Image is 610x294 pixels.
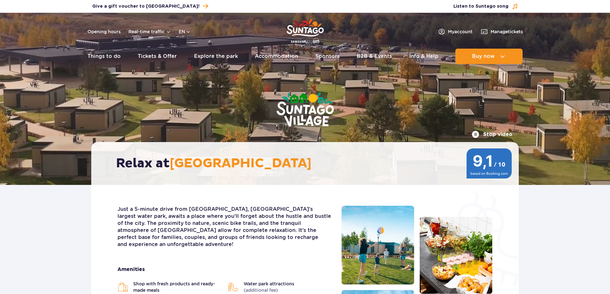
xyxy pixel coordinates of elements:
a: Opening hours [87,28,121,35]
p: Just a 5-minute drive from [GEOGRAPHIC_DATA], [GEOGRAPHIC_DATA]'s largest water park, awaits a pl... [118,206,332,248]
button: Listen to Suntago song [453,3,518,10]
a: Give a gift voucher to [GEOGRAPHIC_DATA]! [92,2,208,11]
button: en [179,28,191,35]
span: Listen to Suntago song [453,3,508,10]
span: Water park attractions [244,281,294,293]
span: Manage tickets [491,28,523,35]
a: Park of Poland [287,16,324,45]
span: (additional fee) [244,288,278,293]
a: Explore the park [194,49,238,64]
a: Tickets & Offer [138,49,177,64]
button: Real-time traffic [128,29,171,34]
h2: Relax at [116,155,500,171]
img: Suntago Village [251,67,360,153]
span: [GEOGRAPHIC_DATA] [170,155,312,171]
strong: Amenities [118,266,332,273]
span: Shop with fresh products and ready-made meals [133,281,222,293]
a: Info & Help [409,49,438,64]
span: My account [448,28,473,35]
a: Things to do [87,49,121,64]
button: Buy now [455,49,523,64]
img: 9,1/10 wg ocen z Booking.com [466,148,512,179]
a: Managetickets [480,28,523,36]
button: Stop video [472,131,512,138]
a: B2B & Events [357,49,392,64]
a: Myaccount [438,28,473,36]
a: Sponsors [315,49,340,64]
a: Accommodation [255,49,298,64]
span: Buy now [472,53,495,59]
span: Give a gift voucher to [GEOGRAPHIC_DATA]! [92,3,199,10]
